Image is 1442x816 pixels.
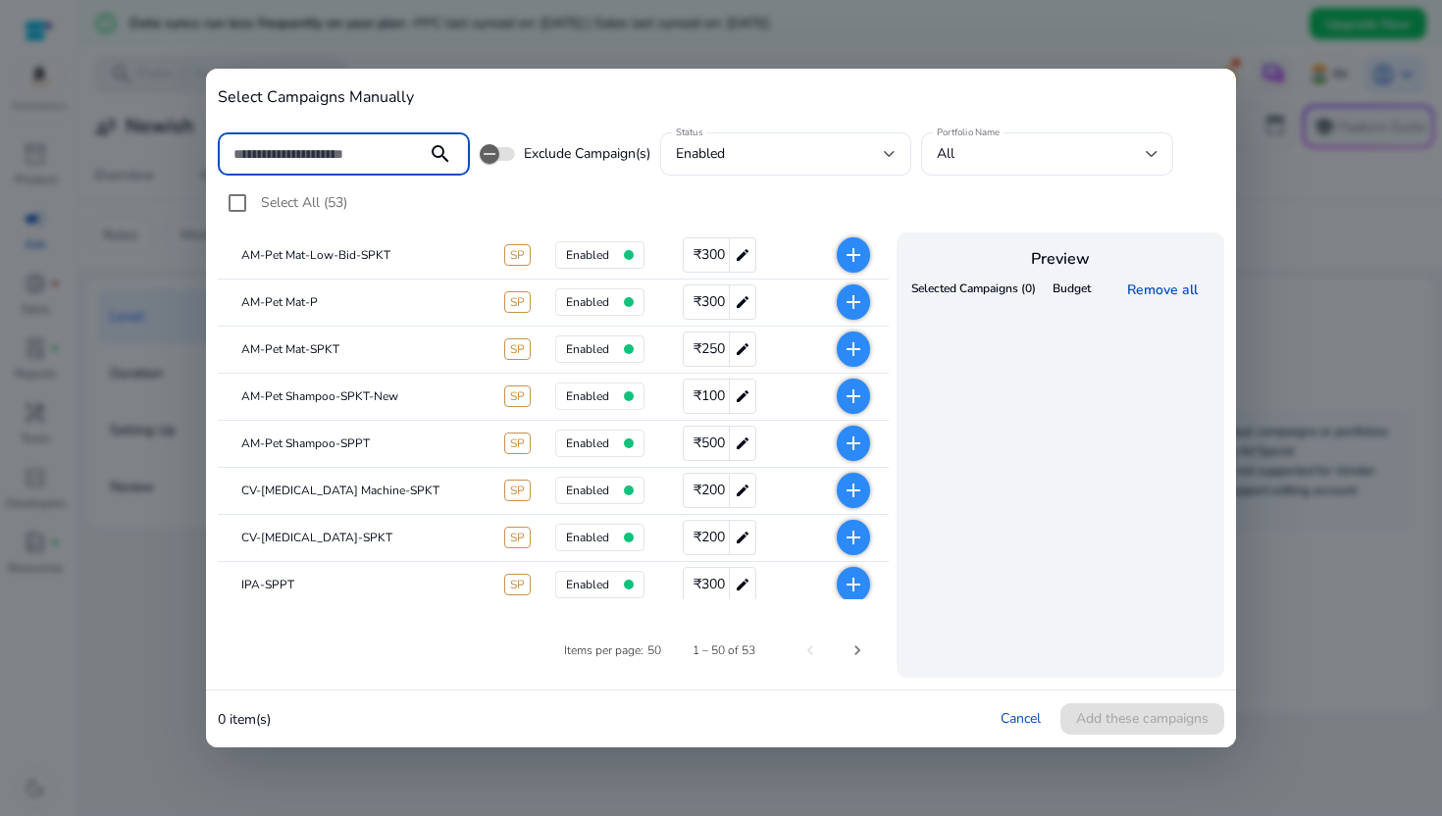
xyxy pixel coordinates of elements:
[504,527,531,548] span: SP
[842,384,865,408] mat-icon: add
[218,327,489,374] mat-cell: AM-Pet Mat-SPKT
[261,193,347,212] span: Select All (53)
[729,332,755,366] mat-icon: edit
[693,641,755,659] div: 1 – 50 of 53
[834,627,881,674] button: Next page
[676,144,725,163] span: enabled
[729,568,755,601] mat-icon: edit
[842,479,865,502] mat-icon: add
[842,573,865,596] mat-icon: add
[694,523,725,553] span: ₹200
[566,248,609,262] h4: enabled
[566,295,609,309] h4: enabled
[218,709,271,730] p: 0 item(s)
[218,280,489,327] mat-cell: AM-Pet Mat-P
[564,641,644,659] div: Items per page:
[218,562,489,609] mat-cell: IPA-SPPT
[842,337,865,361] mat-icon: add
[694,382,725,412] span: ₹100
[566,531,609,544] h4: enabled
[218,232,489,280] mat-cell: AM-Pet Mat-Low-Bid-SPKT
[729,427,755,460] mat-icon: edit
[566,578,609,591] h4: enabled
[694,334,725,365] span: ₹250
[1001,709,1041,728] a: Cancel
[694,476,725,506] span: ₹200
[1127,280,1206,299] a: Remove all
[906,275,1041,305] th: Selected Campaigns (0)
[218,515,489,562] mat-cell: CV-[MEDICAL_DATA]-SPKT
[566,484,609,497] h4: enabled
[218,88,1224,107] h4: Select Campaigns Manually
[676,126,702,139] mat-label: Status
[729,285,755,319] mat-icon: edit
[694,287,725,318] span: ₹300
[566,436,609,450] h4: enabled
[694,429,725,459] span: ₹500
[729,474,755,507] mat-icon: edit
[729,238,755,272] mat-icon: edit
[218,421,489,468] mat-cell: AM-Pet Shampoo-SPPT
[504,480,531,501] span: SP
[218,468,489,515] mat-cell: CV-[MEDICAL_DATA] Machine-SPKT
[842,290,865,314] mat-icon: add
[937,126,1001,139] mat-label: Portfolio Name
[937,144,954,163] span: All
[694,240,725,271] span: ₹300
[729,521,755,554] mat-icon: edit
[647,641,661,659] div: 50
[504,338,531,360] span: SP
[842,432,865,455] mat-icon: add
[566,342,609,356] h4: enabled
[524,144,650,164] span: Exclude Campaign(s)
[842,526,865,549] mat-icon: add
[906,250,1214,269] h4: Preview
[504,574,531,595] span: SP
[504,291,531,313] span: SP
[218,374,489,421] mat-cell: AM-Pet Shampoo-SPKT-New
[729,380,755,413] mat-icon: edit
[1041,275,1103,305] th: Budget
[417,142,464,166] mat-icon: search
[504,433,531,454] span: SP
[566,389,609,403] h4: enabled
[504,244,531,266] span: SP
[842,243,865,267] mat-icon: add
[694,570,725,600] span: ₹300
[504,385,531,407] span: SP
